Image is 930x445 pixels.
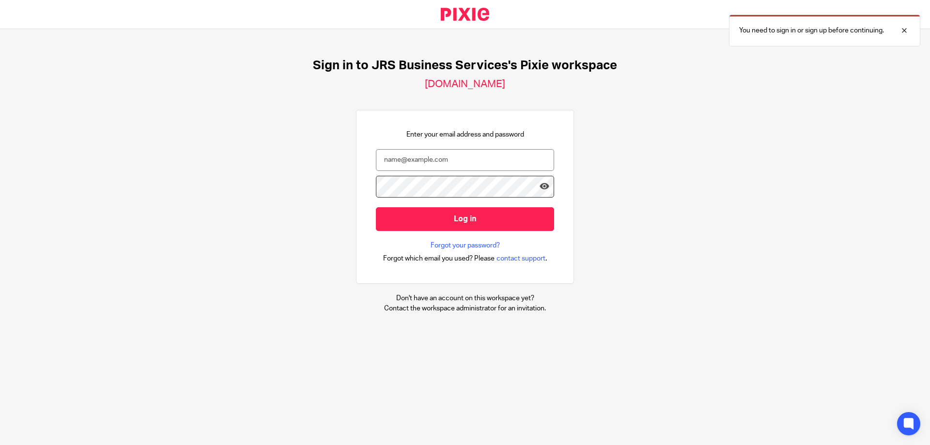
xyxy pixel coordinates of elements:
input: Log in [376,207,554,231]
p: You need to sign in or sign up before continuing. [739,26,884,35]
h1: Sign in to JRS Business Services's Pixie workspace [313,58,617,73]
div: . [383,253,547,264]
h2: [DOMAIN_NAME] [425,78,505,91]
a: Forgot your password? [431,241,500,250]
p: Enter your email address and password [406,130,524,139]
p: Contact the workspace administrator for an invitation. [384,304,546,313]
p: Don't have an account on this workspace yet? [384,293,546,303]
input: name@example.com [376,149,554,171]
span: contact support [496,254,545,263]
span: Forgot which email you used? Please [383,254,495,263]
